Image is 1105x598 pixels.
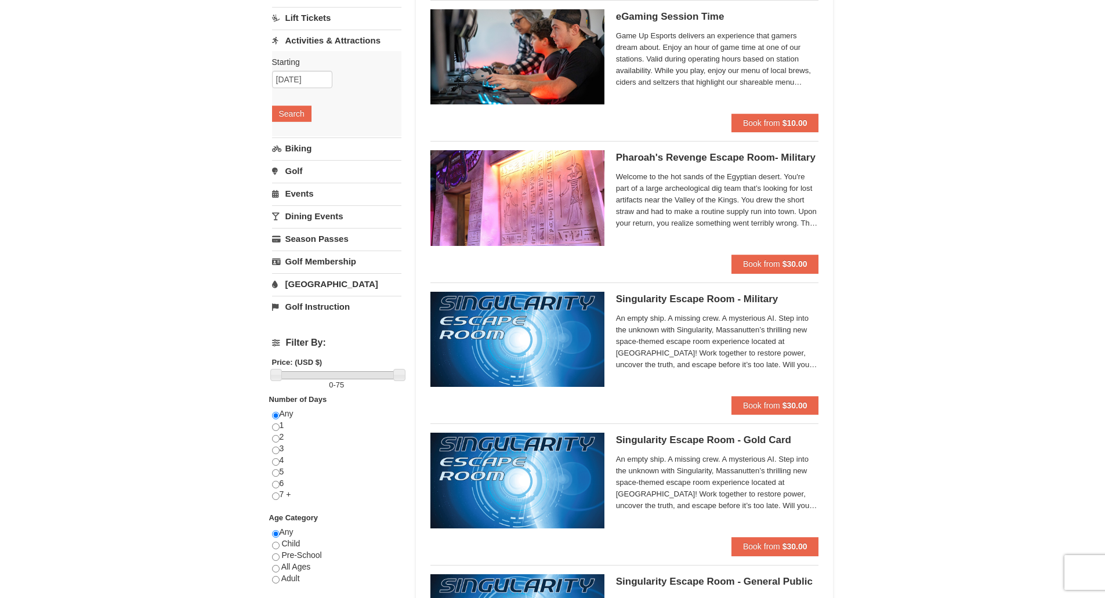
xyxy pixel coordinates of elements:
[281,574,300,583] span: Adult
[731,537,819,556] button: Book from $30.00
[743,542,780,551] span: Book from
[269,513,318,522] strong: Age Category
[731,255,819,273] button: Book from $30.00
[272,205,401,227] a: Dining Events
[281,562,311,571] span: All Ages
[616,454,819,512] span: An empty ship. A missing crew. A mysterious AI. Step into the unknown with Singularity, Massanutt...
[272,273,401,295] a: [GEOGRAPHIC_DATA]
[616,434,819,446] h5: Singularity Escape Room - Gold Card
[782,118,807,128] strong: $10.00
[272,7,401,28] a: Lift Tickets
[272,56,393,68] label: Starting
[281,539,300,548] span: Child
[782,401,807,410] strong: $30.00
[782,542,807,551] strong: $30.00
[272,296,401,317] a: Golf Instruction
[272,408,401,512] div: Any 1 2 3 4 5 6 7 +
[743,259,780,269] span: Book from
[430,292,604,387] img: 6619913-520-2f5f5301.jpg
[616,313,819,371] span: An empty ship. A missing crew. A mysterious AI. Step into the unknown with Singularity, Massanutt...
[731,114,819,132] button: Book from $10.00
[269,395,327,404] strong: Number of Days
[272,379,401,391] label: -
[272,358,323,367] strong: Price: (USD $)
[272,228,401,249] a: Season Passes
[281,550,321,560] span: Pre-School
[272,30,401,51] a: Activities & Attractions
[616,152,819,164] h5: Pharoah's Revenge Escape Room- Military
[430,9,604,104] img: 19664770-34-0b975b5b.jpg
[616,293,819,305] h5: Singularity Escape Room - Military
[616,171,819,229] span: Welcome to the hot sands of the Egyptian desert. You're part of a large archeological dig team th...
[272,160,401,182] a: Golf
[272,251,401,272] a: Golf Membership
[336,380,344,389] span: 75
[616,576,819,588] h5: Singularity Escape Room - General Public
[616,11,819,23] h5: eGaming Session Time
[272,137,401,159] a: Biking
[782,259,807,269] strong: $30.00
[272,527,401,596] div: Any
[272,183,401,204] a: Events
[329,380,333,389] span: 0
[743,401,780,410] span: Book from
[272,338,401,348] h4: Filter By:
[743,118,780,128] span: Book from
[430,150,604,245] img: 6619913-410-20a124c9.jpg
[272,106,311,122] button: Search
[731,396,819,415] button: Book from $30.00
[430,433,604,528] img: 6619913-513-94f1c799.jpg
[616,30,819,88] span: Game Up Esports delivers an experience that gamers dream about. Enjoy an hour of game time at one...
